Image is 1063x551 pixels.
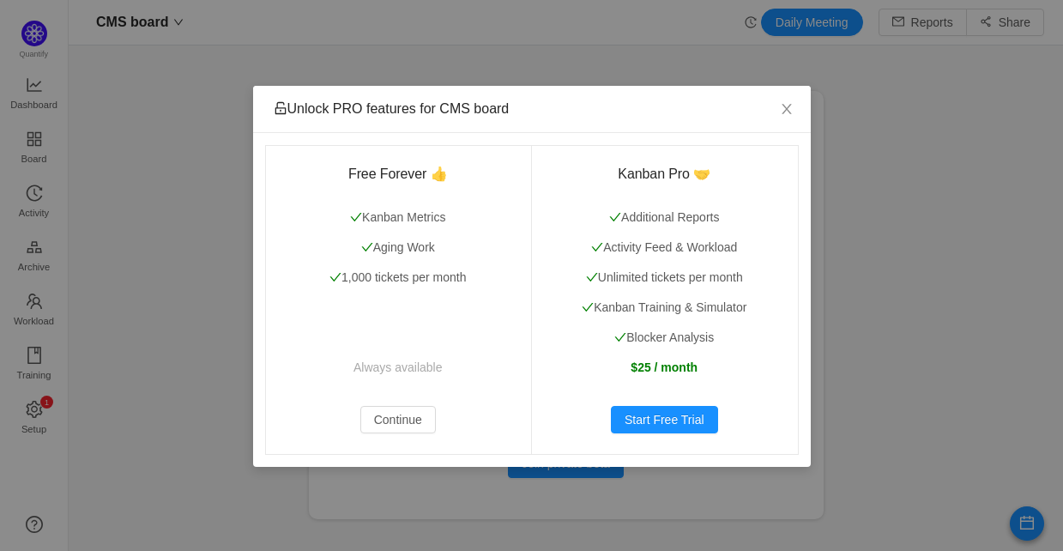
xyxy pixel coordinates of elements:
button: Start Free Trial [611,406,718,433]
button: Continue [360,406,436,433]
h3: Free Forever 👍 [286,166,511,183]
h3: Kanban Pro 🤝 [552,166,777,183]
p: Kanban Metrics [286,209,511,227]
span: 1,000 tickets per month [329,270,467,284]
strong: $25 / month [631,360,698,374]
i: icon: close [780,102,794,116]
i: icon: check [609,211,621,223]
i: icon: check [614,331,626,343]
button: Close [763,86,811,134]
i: icon: check [361,241,373,253]
p: Always available [286,359,511,377]
p: Kanban Training & Simulator [552,299,777,317]
i: icon: check [591,241,603,253]
p: Aging Work [286,239,511,257]
i: icon: unlock [274,101,287,115]
i: icon: check [350,211,362,223]
i: icon: check [582,301,594,313]
span: Unlock PRO features for CMS board [274,101,510,116]
p: Blocker Analysis [552,329,777,347]
p: Additional Reports [552,209,777,227]
i: icon: check [586,271,598,283]
p: Unlimited tickets per month [552,269,777,287]
p: Activity Feed & Workload [552,239,777,257]
i: icon: check [329,271,341,283]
